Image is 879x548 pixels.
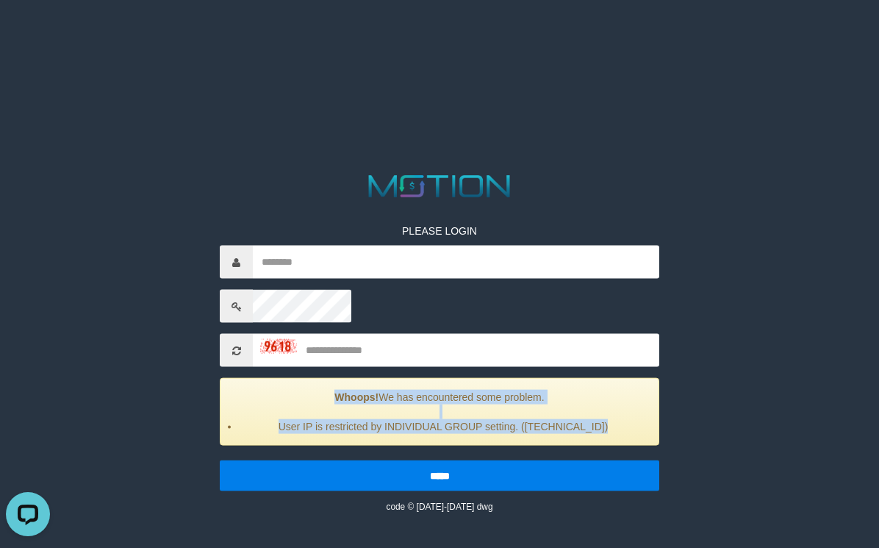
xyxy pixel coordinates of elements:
[220,378,659,446] div: We has encountered some problem.
[362,171,516,202] img: MOTION_logo.png
[239,419,647,434] li: User IP is restricted by INDIVIDUAL GROUP setting. ([TECHNICAL_ID])
[220,224,659,238] p: PLEASE LOGIN
[386,502,492,512] small: code © [DATE]-[DATE] dwg
[6,6,50,50] button: Open LiveChat chat widget
[260,338,297,353] img: captcha
[334,391,378,403] strong: Whoops!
